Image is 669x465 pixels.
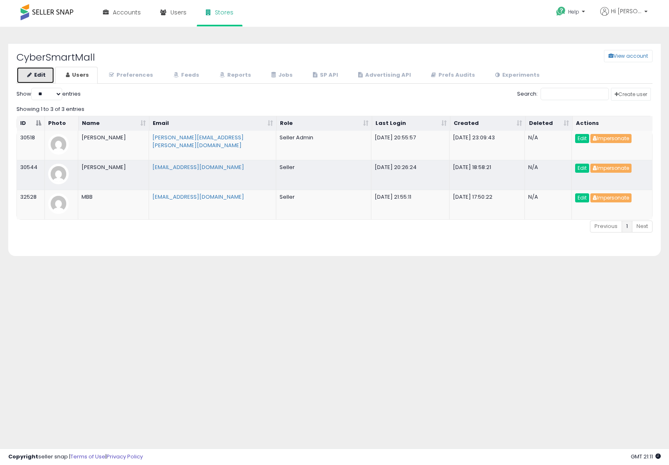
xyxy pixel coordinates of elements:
[517,88,609,100] label: Search:
[16,102,653,113] div: Showing 1 to 3 of 3 entries
[261,67,301,84] a: Jobs
[590,134,632,142] a: Impersonate
[78,190,149,219] td: MBB
[48,164,69,184] img: profile
[302,67,347,84] a: SP API
[573,116,653,131] th: Actions
[600,7,648,26] a: Hi [PERSON_NAME]
[590,134,632,143] button: Impersonate
[525,131,572,160] td: N/A
[209,67,260,84] a: Reports
[371,131,450,160] td: [DATE] 20:55:57
[604,50,653,62] button: View account
[79,116,149,131] th: Name: activate to sort column ascending
[611,7,642,15] span: Hi [PERSON_NAME]
[347,67,420,84] a: Advertising API
[525,160,572,190] td: N/A
[152,134,244,149] a: [PERSON_NAME][EMAIL_ADDRESS][PERSON_NAME][DOMAIN_NAME]
[556,6,566,16] i: Get Help
[16,88,81,100] label: Show entries
[575,134,589,143] a: Edit
[590,164,632,173] button: Impersonate
[568,8,579,15] span: Help
[590,221,622,233] a: Previous
[149,116,277,131] th: Email: activate to sort column ascending
[276,131,371,160] td: Seller Admin
[615,91,647,98] span: Create user
[170,8,186,16] span: Users
[276,160,371,190] td: Seller
[525,190,572,219] td: N/A
[152,163,244,171] a: [EMAIL_ADDRESS][DOMAIN_NAME]
[575,164,589,173] a: Edit
[611,88,651,101] a: Create user
[78,160,149,190] td: [PERSON_NAME]
[450,116,526,131] th: Created: activate to sort column ascending
[526,116,573,131] th: Deleted: activate to sort column ascending
[371,160,450,190] td: [DATE] 20:26:24
[371,190,450,219] td: [DATE] 21:55:11
[276,190,371,219] td: Seller
[17,160,45,190] td: 30544
[590,194,632,202] a: Impersonate
[17,190,45,219] td: 32528
[48,193,69,214] img: profile
[450,190,525,219] td: [DATE] 17:50:22
[98,67,162,84] a: Preferences
[45,116,79,131] th: Photo
[10,52,280,63] h2: CyberSmartMall
[163,67,208,84] a: Feeds
[632,221,653,233] a: Next
[55,67,98,84] a: Users
[17,131,45,160] td: 30518
[113,8,141,16] span: Accounts
[450,131,525,160] td: [DATE] 23:09:43
[541,88,609,100] input: Search:
[78,131,149,160] td: [PERSON_NAME]
[420,67,484,84] a: Prefs Audits
[31,88,62,100] select: Showentries
[277,116,372,131] th: Role: activate to sort column ascending
[48,134,69,155] img: profile
[17,116,45,131] th: ID: activate to sort column descending
[152,193,244,201] a: [EMAIL_ADDRESS][DOMAIN_NAME]
[215,8,233,16] span: Stores
[575,193,589,202] a: Edit
[590,164,632,172] a: Impersonate
[450,160,525,190] td: [DATE] 18:58:21
[598,50,610,62] a: View account
[485,67,548,84] a: Experiments
[372,116,450,131] th: Last Login: activate to sort column ascending
[16,67,54,84] a: Edit
[622,221,632,233] a: 1
[590,193,632,202] button: Impersonate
